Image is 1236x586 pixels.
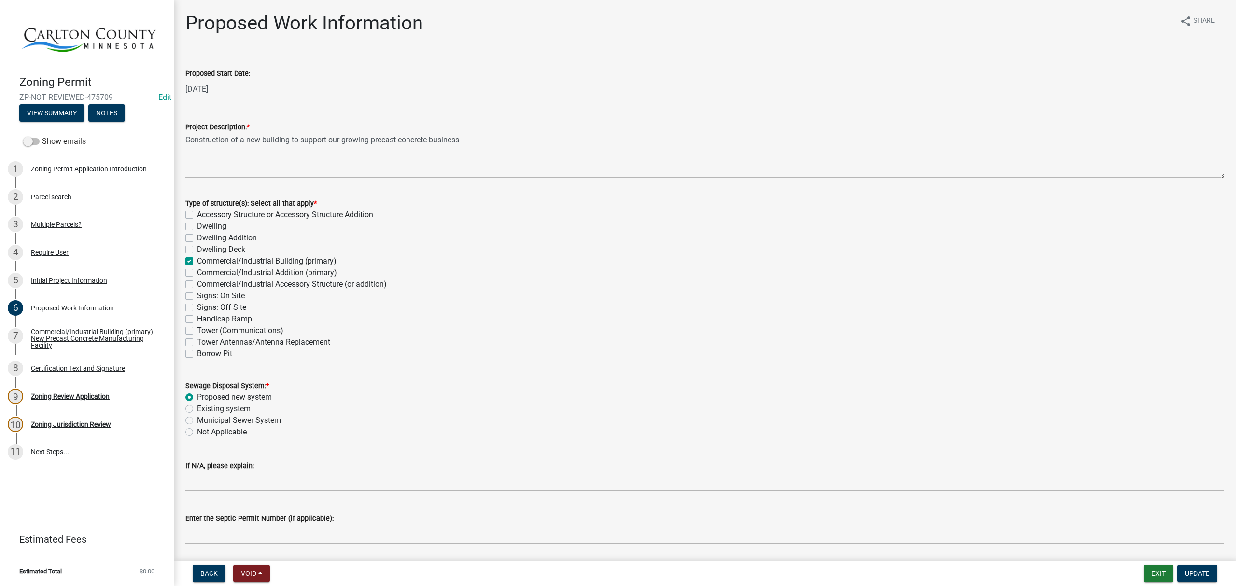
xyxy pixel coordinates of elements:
label: Commercial/Industrial Accessory Structure (or addition) [197,279,387,290]
h4: Zoning Permit [19,75,166,89]
a: Estimated Fees [8,530,158,549]
img: Carlton County, Minnesota [19,10,158,65]
div: 2 [8,189,23,205]
label: Proposed new system [197,391,272,403]
label: Sewage Disposal System: [185,383,269,390]
label: Dwelling Addition [197,232,257,244]
label: Tower (Communications) [197,325,283,336]
label: Signs: On Site [197,290,245,302]
div: Zoning Permit Application Introduction [31,166,147,172]
input: mm/dd/yyyy [185,79,274,99]
label: Type of structure(s): Select all that apply [185,200,317,207]
span: Share [1194,15,1215,27]
wm-modal-confirm: Notes [88,110,125,118]
label: Borrow Pit [197,348,232,360]
button: shareShare [1172,12,1222,30]
div: 3 [8,217,23,232]
div: Certification Text and Signature [31,365,125,372]
div: 10 [8,417,23,432]
h1: Proposed Work Information [185,12,423,35]
span: ZP-NOT REVIEWED-475709 [19,93,154,102]
label: Enter the Septic Permit Number (if applicable): [185,516,334,522]
span: Estimated Total [19,568,62,574]
div: Proposed Work Information [31,305,114,311]
div: Initial Project Information [31,277,107,284]
button: Update [1177,565,1217,582]
div: 9 [8,389,23,404]
div: Zoning Jurisdiction Review [31,421,111,428]
div: 11 [8,444,23,460]
button: Void [233,565,270,582]
div: Require User [31,249,69,256]
div: Zoning Review Application [31,393,110,400]
div: 8 [8,361,23,376]
div: 1 [8,161,23,177]
label: Municipal Sewer System [197,415,281,426]
label: If N/A, please explain: [185,463,254,470]
div: 7 [8,328,23,344]
label: Dwelling [197,221,226,232]
button: Back [193,565,225,582]
div: Commercial/Industrial Building (primary): New Precast Concrete Manufacturing Facility [31,328,158,349]
button: Notes [88,104,125,122]
label: Existing system [197,403,251,415]
div: Multiple Parcels? [31,221,82,228]
label: Show emails [23,136,86,147]
div: 4 [8,245,23,260]
i: share [1180,15,1192,27]
label: Commercial/Industrial Addition (primary) [197,267,337,279]
label: Commercial/Industrial Building (primary) [197,255,337,267]
wm-modal-confirm: Edit Application Number [158,93,171,102]
wm-modal-confirm: Summary [19,110,84,118]
button: View Summary [19,104,84,122]
label: Proposed Start Date: [185,70,250,77]
span: Void [241,570,256,577]
button: Exit [1144,565,1173,582]
label: Tower Antennas/Antenna Replacement [197,336,330,348]
span: Update [1185,570,1209,577]
div: 5 [8,273,23,288]
label: Dwelling Deck [197,244,245,255]
label: Signs: Off Site [197,302,246,313]
div: Parcel search [31,194,71,200]
label: Accessory Structure or Accessory Structure Addition [197,209,373,221]
span: $0.00 [140,568,154,574]
label: Not Applicable [197,426,247,438]
a: Edit [158,93,171,102]
label: Handicap Ramp [197,313,252,325]
div: 6 [8,300,23,316]
span: Back [200,570,218,577]
label: Project Description: [185,124,250,131]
